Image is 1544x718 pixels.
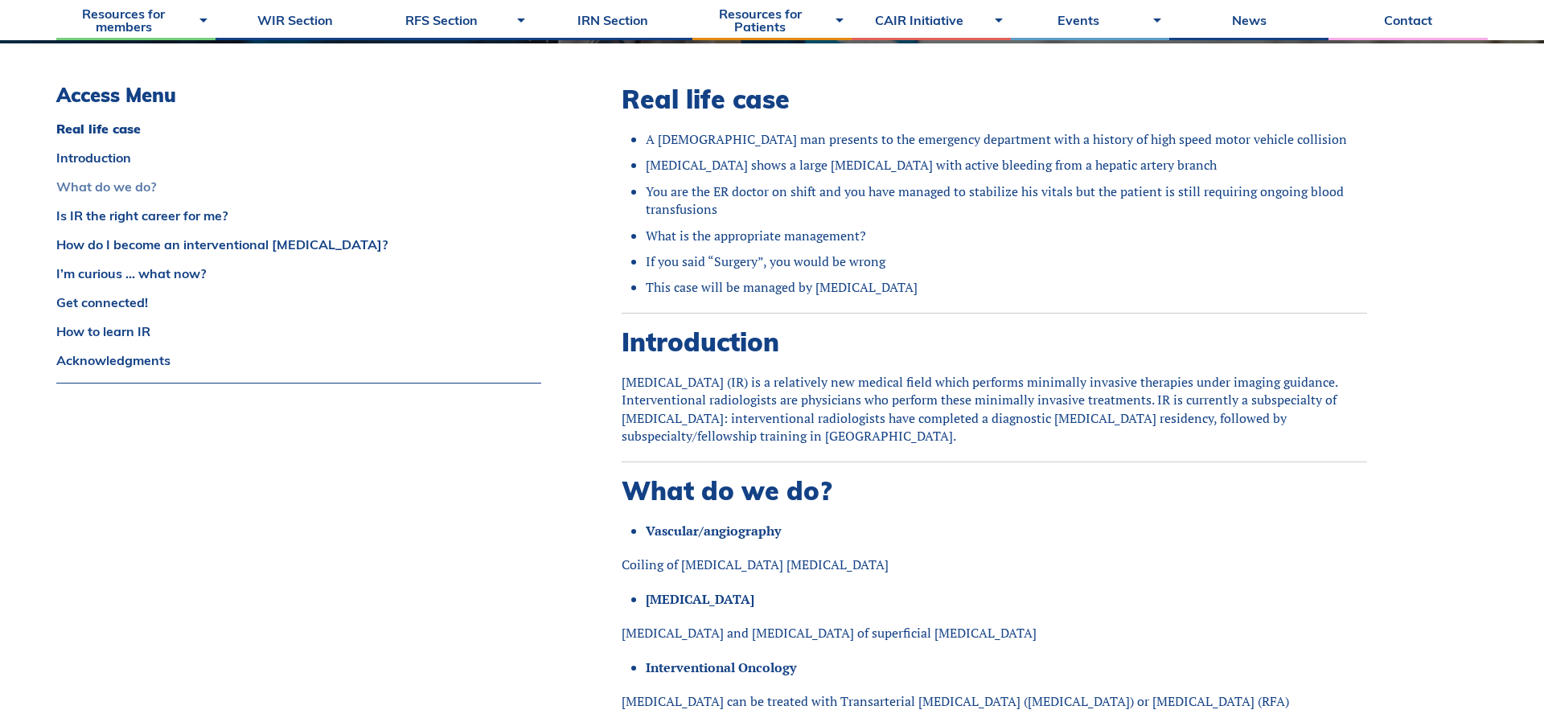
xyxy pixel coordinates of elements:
[56,296,541,309] a: Get connected!
[56,180,541,193] a: What do we do?
[622,556,1367,573] p: Coiling of [MEDICAL_DATA] [MEDICAL_DATA]
[56,209,541,222] a: Is IR the right career for me?
[622,475,1367,506] h2: What do we do?
[622,373,1367,445] p: [MEDICAL_DATA] (IR) is a relatively new medical field which performs minimally invasive therapies...
[622,692,1367,710] p: [MEDICAL_DATA] can be treated with Transarterial [MEDICAL_DATA] ([MEDICAL_DATA]) or [MEDICAL_DATA...
[622,326,1367,357] h2: Introduction
[56,151,541,164] a: Introduction
[56,122,541,135] a: Real life case
[646,252,1367,270] li: If you said “Surgery”, you would be wrong
[646,278,1367,296] li: This case will be managed by [MEDICAL_DATA]
[646,522,781,540] strong: Vascular/angiography
[646,659,796,676] strong: Interventional Oncology
[646,227,1367,244] li: What is the appropriate management?
[646,130,1367,148] li: A [DEMOGRAPHIC_DATA] man presents to the emergency department with a history of high speed motor ...
[56,267,541,280] a: I’m curious … what now?
[56,238,541,251] a: How do I become an interventional [MEDICAL_DATA]?
[646,183,1367,219] li: You are the ER doctor on shift and you have managed to stabilize his vitals but the patient is st...
[56,354,541,367] a: Acknowledgments
[646,156,1367,174] li: [MEDICAL_DATA] shows a large [MEDICAL_DATA] with active bleeding from a hepatic artery branch
[56,84,541,107] h3: Access Menu
[56,325,541,338] a: How to learn IR
[622,624,1367,642] p: [MEDICAL_DATA] and [MEDICAL_DATA] of superficial [MEDICAL_DATA]
[646,590,754,608] strong: [MEDICAL_DATA]
[622,84,1367,114] h2: Real life case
